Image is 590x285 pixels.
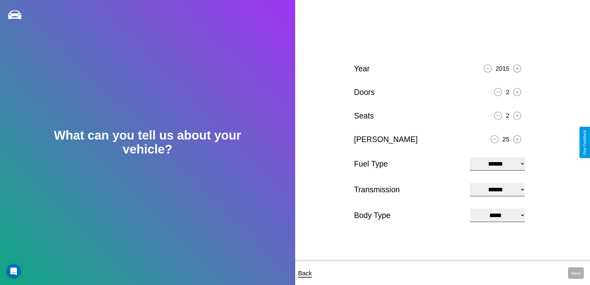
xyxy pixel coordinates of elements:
[354,183,464,197] p: Transmission
[354,132,418,146] p: [PERSON_NAME]
[354,62,370,76] p: Year
[568,267,584,279] button: Next
[506,87,509,98] p: 2
[6,264,21,279] iframe: Intercom live chat
[506,110,509,121] p: 2
[29,128,265,156] h2: What can you tell us about your vehicle?
[354,157,464,171] p: Fuel Type
[502,134,509,145] p: 25
[583,130,587,155] div: Give Feedback
[354,109,374,123] p: Seats
[298,268,312,279] p: Back
[496,63,509,74] p: 2015
[354,85,375,99] p: Doors
[354,208,464,222] p: Body Type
